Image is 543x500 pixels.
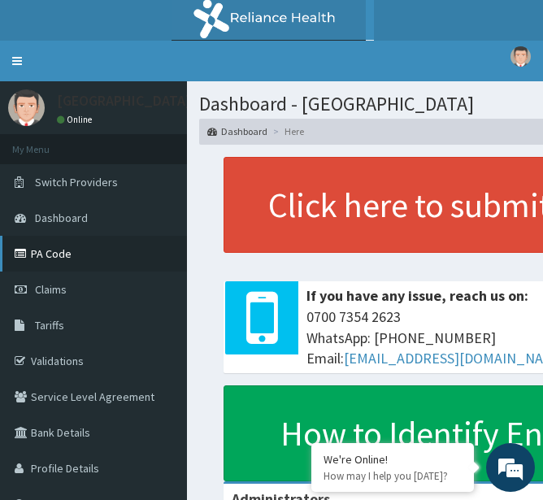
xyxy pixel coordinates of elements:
li: Here [269,124,304,138]
span: Dashboard [35,211,88,225]
div: We're Online! [324,452,462,467]
a: Online [57,114,96,125]
div: Chat with us now [85,91,273,112]
img: User Image [8,89,45,126]
div: Minimize live chat window [267,8,306,47]
p: [GEOGRAPHIC_DATA] [57,93,191,108]
textarea: Type your message and hit 'Enter' [8,330,310,387]
img: User Image [510,46,531,67]
span: We're online! [94,148,224,312]
p: How may I help you today? [324,469,462,483]
span: Switch Providers [35,175,118,189]
b: If you have any issue, reach us on: [306,286,528,305]
span: Tariffs [35,318,64,333]
a: Dashboard [207,124,267,138]
span: Claims [35,282,67,297]
img: d_794563401_company_1708531726252_794563401 [30,81,66,122]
